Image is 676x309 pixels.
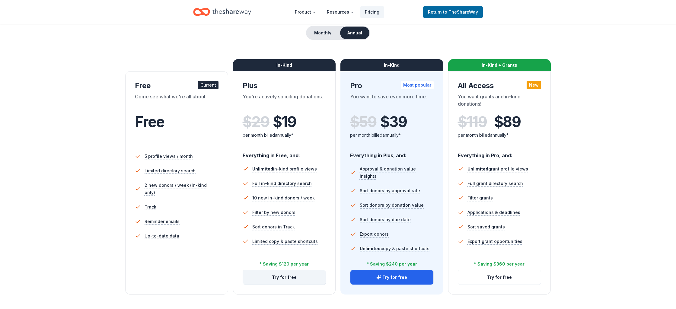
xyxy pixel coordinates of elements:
div: * Saving $120 per year [260,260,309,268]
button: Annual [340,27,369,39]
div: Everything in Free, and: [243,147,326,159]
span: Export donors [360,231,389,238]
span: Unlimited [360,246,381,251]
span: Filter grants [467,194,493,202]
div: Pro [350,81,434,91]
span: Sort donors by donation value [360,202,424,209]
div: Come see what we're all about. [135,93,218,110]
button: Try for free [350,270,433,285]
div: You want grants and in-kind donations! [458,93,541,110]
a: Home [193,5,251,19]
a: Returnto TheShareWay [423,6,483,18]
span: Return [428,8,478,16]
button: Try for free [458,270,541,285]
span: Sort donors in Track [252,223,295,231]
span: in-kind profile views [252,166,317,171]
div: Everything in Plus, and: [350,147,434,159]
span: Reminder emails [145,218,180,225]
div: * Saving $240 per year [367,260,417,268]
span: Filter by new donors [252,209,295,216]
div: You're actively soliciting donations. [243,93,326,110]
span: $ 89 [494,113,521,130]
span: Sort saved grants [467,223,505,231]
span: Applications & deadlines [467,209,520,216]
div: New [527,81,541,89]
div: Current [198,81,218,89]
span: $ 19 [273,113,296,130]
span: Limited directory search [145,167,196,174]
span: to TheShareWay [443,9,478,14]
span: Sort donors by due date [360,216,411,223]
div: * Saving $360 per year [474,260,525,268]
span: Export grant opportunities [467,238,522,245]
span: Full in-kind directory search [252,180,312,187]
span: 5 profile views / month [145,153,193,160]
span: Unlimited [467,166,488,171]
div: All Access [458,81,541,91]
span: 10 new in-kind donors / week [252,194,315,202]
nav: Main [290,5,384,19]
span: Limited copy & paste shortcuts [252,238,318,245]
span: Up-to-date data [145,232,179,240]
span: 2 new donors / week (in-kind only) [145,182,218,196]
div: Most popular [401,81,434,89]
div: Everything in Pro, and: [458,147,541,159]
div: Plus [243,81,326,91]
button: Try for free [243,270,326,285]
button: Monthly [307,27,339,39]
div: Free [135,81,218,91]
div: In-Kind [340,59,443,71]
span: Free [135,113,164,131]
div: In-Kind [233,59,336,71]
span: grant profile views [467,166,528,171]
div: per month billed annually* [350,132,434,139]
div: per month billed annually* [243,132,326,139]
div: per month billed annually* [458,132,541,139]
span: Track [145,203,156,211]
span: Unlimited [252,166,273,171]
div: You want to save even more time. [350,93,434,110]
span: Sort donors by approval rate [360,187,420,194]
span: $ 39 [380,113,407,130]
div: In-Kind + Grants [448,59,551,71]
span: Full grant directory search [467,180,523,187]
span: Approval & donation value insights [360,165,434,180]
button: Resources [322,6,359,18]
button: Product [290,6,321,18]
a: Pricing [360,6,384,18]
span: copy & paste shortcuts [360,246,429,251]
